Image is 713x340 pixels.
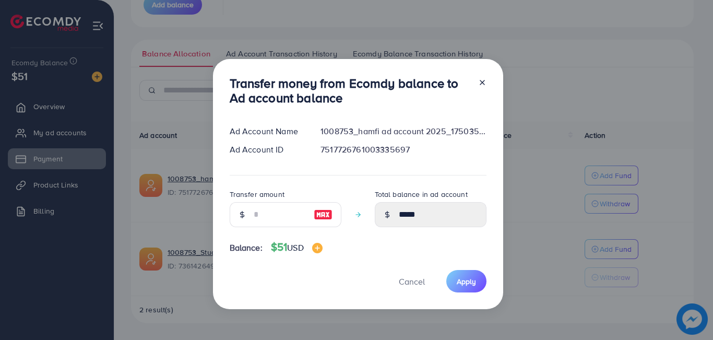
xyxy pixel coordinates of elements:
span: Apply [457,276,476,287]
h3: Transfer money from Ecomdy balance to Ad account balance [230,76,470,106]
div: 1008753_hamfi ad account 2025_1750357175489 [312,125,494,137]
div: Ad Account ID [221,144,313,156]
button: Apply [446,270,486,292]
label: Transfer amount [230,189,284,200]
img: image [312,243,323,253]
div: Ad Account Name [221,125,313,137]
span: Balance: [230,242,263,254]
span: Cancel [399,276,425,287]
span: USD [287,242,303,253]
img: image [314,208,332,221]
div: 7517726761003335697 [312,144,494,156]
h4: $51 [271,241,323,254]
button: Cancel [386,270,438,292]
label: Total balance in ad account [375,189,468,200]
